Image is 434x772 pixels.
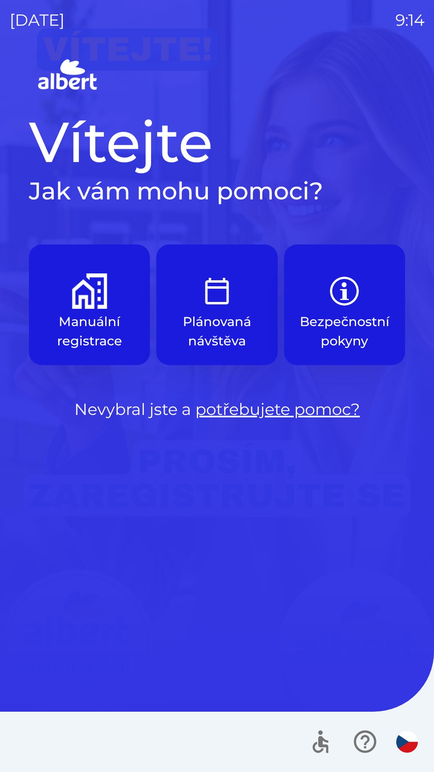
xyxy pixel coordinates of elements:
[29,397,405,421] p: Nevybral jste a
[396,731,418,753] img: cs flag
[72,273,107,309] img: d73f94ca-8ab6-4a86-aa04-b3561b69ae4e.png
[29,56,405,95] img: Logo
[199,273,235,309] img: e9efe3d3-6003-445a-8475-3fd9a2e5368f.png
[195,399,360,419] a: potřebujete pomoc?
[327,273,362,309] img: b85e123a-dd5f-4e82-bd26-90b222bbbbcf.png
[284,244,405,365] button: Bezpečnostní pokyny
[300,312,389,351] p: Bezpečnostní pokyny
[156,244,277,365] button: Plánovaná návštěva
[29,176,405,206] h2: Jak vám mohu pomoci?
[29,244,150,365] button: Manuální registrace
[395,8,424,32] p: 9:14
[10,8,65,32] p: [DATE]
[176,312,258,351] p: Plánovaná návštěva
[48,312,131,351] p: Manuální registrace
[29,108,405,176] h1: Vítejte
